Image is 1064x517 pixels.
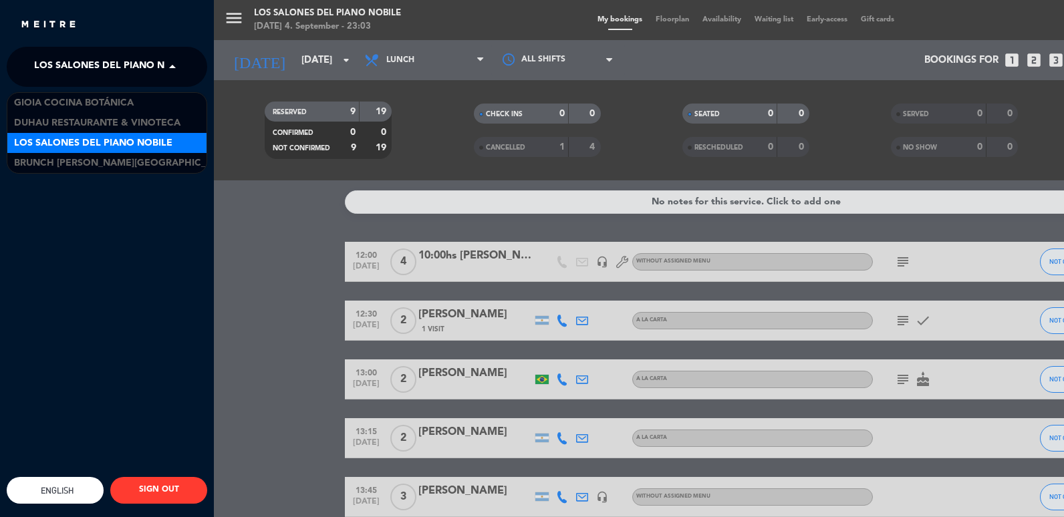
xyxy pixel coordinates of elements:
[110,477,207,504] button: SIGN OUT
[34,53,192,81] span: Los Salones del Piano Nobile
[14,96,134,111] span: Gioia Cocina Botánica
[37,486,74,496] span: English
[20,20,77,30] img: MEITRE
[14,116,180,131] span: Duhau Restaurante & Vinoteca
[14,156,311,171] span: Brunch [PERSON_NAME][GEOGRAPHIC_DATA][PERSON_NAME]
[14,136,172,151] span: Los Salones del Piano Nobile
